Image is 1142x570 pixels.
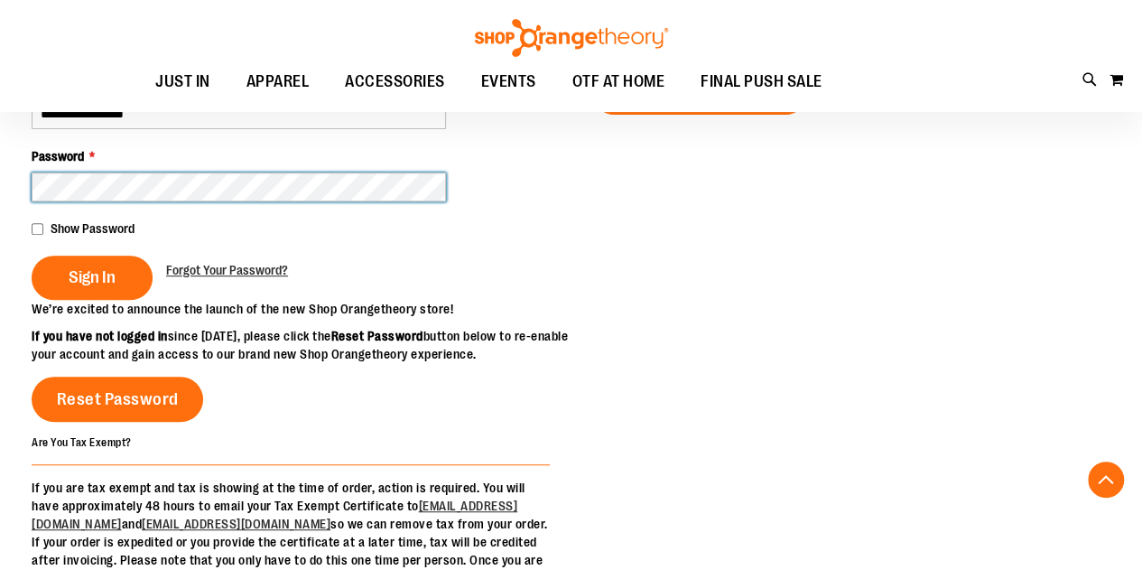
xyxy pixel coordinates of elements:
a: APPAREL [228,61,328,103]
strong: If you have not logged in [32,329,168,343]
span: ACCESSORIES [345,61,445,102]
a: [EMAIL_ADDRESS][DOMAIN_NAME] [142,517,330,531]
span: Password [32,149,84,164]
a: EVENTS [463,61,554,103]
span: OTF AT HOME [572,61,665,102]
a: OTF AT HOME [554,61,683,103]
span: APPAREL [246,61,310,102]
button: Back To Top [1088,462,1124,498]
span: JUST IN [155,61,210,102]
span: FINAL PUSH SALE [701,61,822,102]
strong: Are You Tax Exempt? [32,436,132,449]
a: Forgot Your Password? [166,261,288,279]
span: Sign In [69,267,116,287]
a: ACCESSORIES [327,61,463,103]
p: since [DATE], please click the button below to re-enable your account and gain access to our bran... [32,327,571,363]
span: EVENTS [481,61,536,102]
span: Reset Password [57,389,179,409]
span: Show Password [51,221,135,236]
a: FINAL PUSH SALE [682,61,840,103]
a: Reset Password [32,377,203,422]
button: Sign In [32,256,153,300]
img: Shop Orangetheory [472,19,671,57]
span: Forgot Your Password? [166,263,288,277]
p: We’re excited to announce the launch of the new Shop Orangetheory store! [32,300,571,318]
a: JUST IN [137,61,228,103]
strong: Reset Password [331,329,423,343]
